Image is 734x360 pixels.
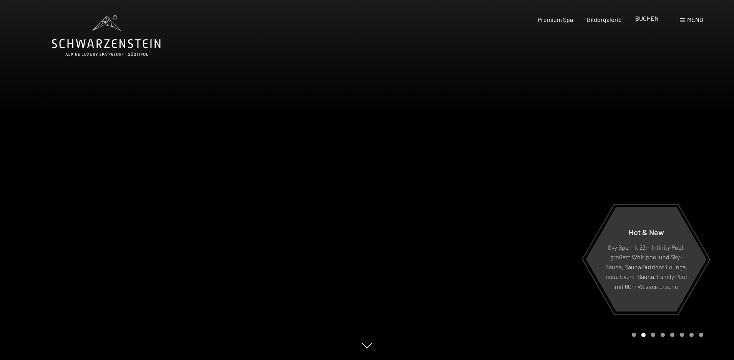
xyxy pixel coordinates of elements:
div: Carousel Page 5 [670,333,674,337]
span: Hot & New [629,227,664,236]
div: Carousel Page 8 [699,333,703,337]
p: Sky Spa mit 23m Infinity Pool, großem Whirlpool und Sky-Sauna, Sauna Outdoor Lounge, neue Event-S... [604,242,688,291]
a: BUCHEN [635,15,659,22]
div: Carousel Pagination [629,333,703,337]
div: Carousel Page 4 [661,333,665,337]
div: Carousel Page 1 [632,333,636,337]
a: Hot & New Sky Spa mit 23m Infinity Pool, großem Whirlpool und Sky-Sauna, Sauna Outdoor Lounge, ne... [585,206,707,312]
span: Menü [687,16,703,23]
div: Carousel Page 3 [651,333,655,337]
div: Carousel Page 2 (Current Slide) [641,333,646,337]
div: Carousel Page 7 [689,333,694,337]
a: Bildergalerie [587,16,622,23]
div: Carousel Page 6 [680,333,684,337]
a: Premium Spa [538,16,573,23]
